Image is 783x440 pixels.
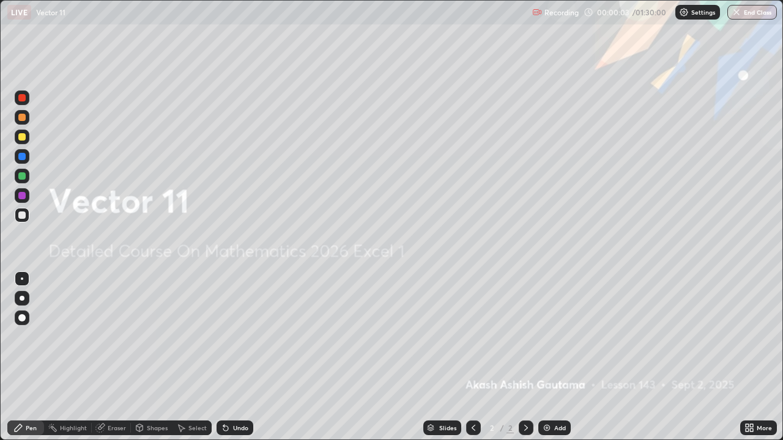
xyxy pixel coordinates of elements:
div: Undo [233,425,248,431]
div: Add [554,425,566,431]
div: Highlight [60,425,87,431]
button: End Class [727,5,777,20]
img: end-class-cross [732,7,741,17]
img: recording.375f2c34.svg [532,7,542,17]
img: add-slide-button [542,423,552,433]
div: 2 [507,422,514,433]
div: 2 [486,424,498,431]
div: Eraser [108,425,126,431]
p: Vector 11 [36,7,65,17]
div: Pen [26,425,37,431]
p: Settings [691,9,715,15]
div: Shapes [147,425,168,431]
p: Recording [544,8,579,17]
div: Slides [439,425,456,431]
img: class-settings-icons [679,7,689,17]
div: Select [188,425,207,431]
div: / [500,424,504,431]
p: LIVE [11,7,28,17]
div: More [757,425,772,431]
